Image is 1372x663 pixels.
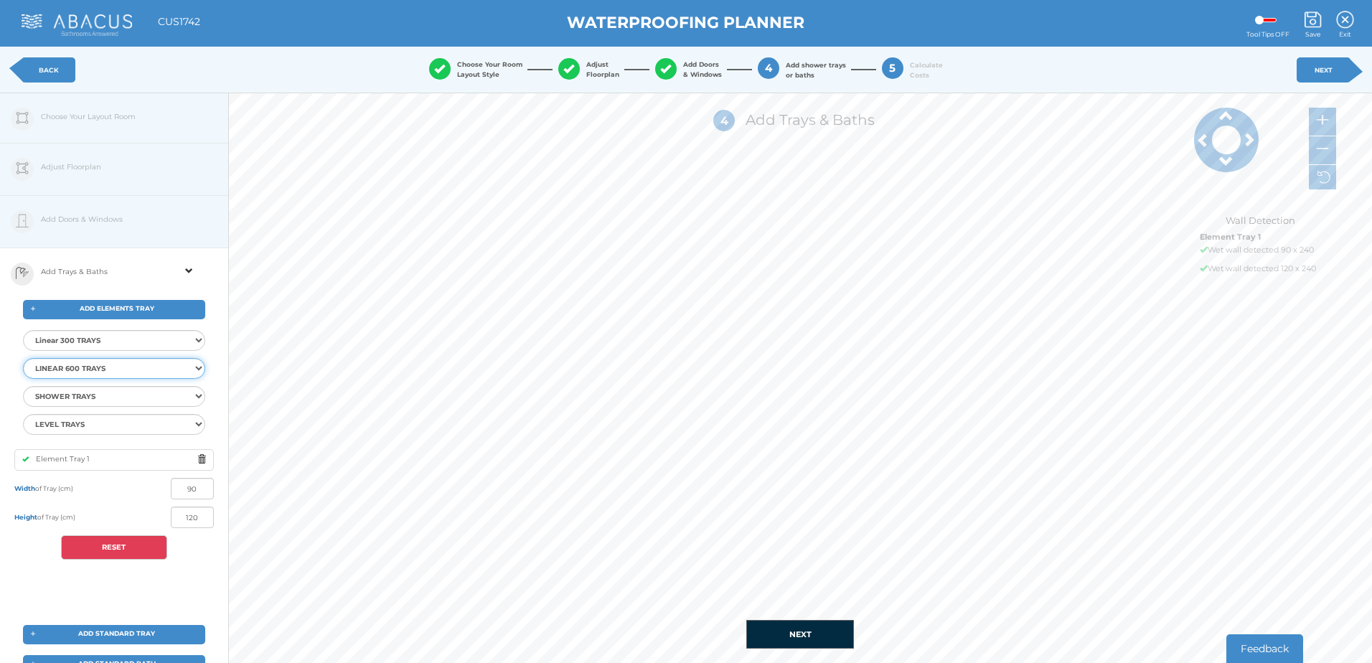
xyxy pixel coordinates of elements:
[639,42,738,98] button: Add Doors& Windows
[746,620,854,649] button: NEXT
[41,248,108,295] span: Add Trays & Baths
[786,60,846,80] span: Add shower trays or baths
[741,41,862,98] button: 4 Add shower traysor baths
[61,535,167,560] button: RESET
[1304,11,1322,29] img: Save
[1336,11,1354,29] img: Exit
[78,629,155,637] span: ADD STANDARD TRAY
[683,60,722,79] span: Add Doors & Windows
[247,14,1126,32] h1: WATERPROOFING PLANNER
[1226,634,1303,663] button: Feedback
[1297,57,1350,83] a: NEXT
[158,17,200,27] h1: CUS1742
[30,301,36,316] span: +
[413,42,538,98] button: Choose Your Room Layout Style
[1259,18,1277,22] label: Guide
[1246,30,1289,39] span: Tool Tips OFF
[542,42,635,98] button: AdjustFloorplan
[457,70,499,78] span: Layout Style
[22,57,75,83] a: BACK
[30,626,36,641] span: +
[865,41,959,98] button: 5 CalculateCosts
[1336,4,1354,37] a: Exit
[16,266,29,280] img: stage-4-icon.png
[910,60,943,80] span: Calculate Costs
[457,60,522,79] span: Choose Your Room
[14,478,73,499] span: of Tray (cm)
[14,513,37,521] a: Height
[80,304,154,312] span: ADD ELEMENTS TRAY
[586,60,619,79] span: Adjust Floorplan
[14,507,75,528] span: of Tray (cm)
[1304,30,1322,39] span: Save
[29,454,90,464] span: Element Tray 1
[14,484,35,492] a: Width
[1336,30,1354,39] span: Exit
